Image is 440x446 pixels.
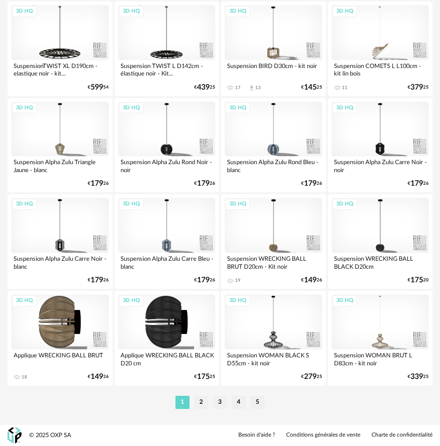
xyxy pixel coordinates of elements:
div: 3D HQ [119,295,144,307]
span: 149 [91,374,103,380]
div: € 26 [301,277,322,283]
span: 179 [304,181,317,187]
li: 3 [213,396,227,409]
a: 3D HQ SuspensionTWIST XL D190cm - elastique noir - kit... €59954 [8,1,113,96]
span: 149 [304,277,317,283]
span: 379 [410,84,423,91]
div: Suspension WRECKING BALL BRUT D20cm - Kit noir [225,253,322,272]
div: Suspension Alpha Zulu Triangle Jaune - blanc [11,156,109,175]
span: 439 [197,84,210,91]
div: € 25 [194,374,215,380]
a: 3D HQ Suspension Alpha Zulu Carre Bleu - blanc €17926 [114,194,220,289]
a: 3D HQ Suspension Alpha Zulu Carre Noir - noir €17926 [328,98,433,193]
a: 3D HQ Suspension WOMAN BRUT L D83cm - kit noir €33925 [328,291,433,386]
div: 3D HQ [12,295,37,307]
a: 3D HQ Suspension BIRD D30cm - kit noir 17 Download icon 13 €14525 [221,1,326,96]
div: Suspension WOMAN BLACK S D55cm - kit noir [225,349,322,368]
li: 2 [194,396,208,409]
div: 18 [22,374,27,380]
div: € 26 [301,181,322,187]
span: Download icon [248,84,255,91]
a: 3D HQ Suspension COMETS L L100cm - kit lin bois 11 €37925 [328,1,433,96]
div: 3D HQ [119,198,144,210]
span: 599 [91,84,103,91]
a: 3D HQ Suspension Alpha Zulu Rond Bleu - blanc €17926 [221,98,326,193]
span: 279 [304,374,317,380]
span: 179 [197,277,210,283]
span: 175 [410,277,423,283]
a: 3D HQ Suspension TWIST L D142cm - élastique noir - Kit... €43925 [114,1,220,96]
div: 3D HQ [332,198,357,210]
span: 179 [410,181,423,187]
a: 3D HQ Suspension WRECKING BALL BLACK D20cm €17520 [328,194,433,289]
div: Suspension Alpha Zulu Carre Noir - blanc [11,253,109,272]
div: 3D HQ [12,198,37,210]
div: 3D HQ [119,6,144,17]
a: Conditions générales de vente [286,431,360,439]
div: € 26 [88,374,109,380]
div: 3D HQ [12,102,37,114]
div: € 26 [194,181,215,187]
div: € 26 [194,277,215,283]
div: Suspension WRECKING BALL BLACK D20cm [332,253,429,272]
div: 19 [235,278,241,283]
span: 179 [91,277,103,283]
div: Suspension Alpha Zulu Carre Bleu - blanc [118,253,216,272]
div: 3D HQ [119,102,144,114]
a: 3D HQ Suspension Alpha Zulu Triangle Jaune - blanc €17926 [8,98,113,193]
div: Suspension WOMAN BRUT L D83cm - kit noir [332,349,429,368]
div: € 25 [408,84,429,91]
div: 3D HQ [332,102,357,114]
div: 13 [255,85,261,91]
div: 3D HQ [225,198,250,210]
li: 5 [250,396,265,409]
span: 339 [410,374,423,380]
img: OXP [8,427,22,444]
span: 179 [197,181,210,187]
div: € 25 [194,84,215,91]
a: 3D HQ Applique WRECKING BALL BRUT 18 €14926 [8,291,113,386]
div: SuspensionTWIST XL D190cm - elastique noir - kit... [11,60,109,79]
span: 145 [304,84,317,91]
li: 1 [175,396,190,409]
div: Applique WRECKING BALL BLACK D20 cm [118,349,216,368]
div: Suspension Alpha Zulu Rond Bleu - blanc [225,156,322,175]
div: © 2025 OXP SA [29,431,71,439]
div: € 25 [408,374,429,380]
div: € 26 [408,181,429,187]
a: 3D HQ Suspension Alpha Zulu Rond Noir - noir €17926 [114,98,220,193]
a: 3D HQ Suspension Alpha Zulu Carre Noir - blanc €17926 [8,194,113,289]
div: € 25 [301,374,322,380]
div: 3D HQ [12,6,37,17]
div: Applique WRECKING BALL BRUT [11,349,109,368]
div: 3D HQ [225,102,250,114]
div: Suspension Alpha Zulu Rond Noir - noir [118,156,216,175]
span: 179 [91,181,103,187]
div: 17 [235,85,241,91]
div: € 25 [301,84,322,91]
div: € 54 [88,84,109,91]
a: Charte de confidentialité [372,431,432,439]
div: 11 [342,85,348,91]
div: 3D HQ [332,6,357,17]
div: Suspension COMETS L L100cm - kit lin bois [332,60,429,79]
div: € 26 [88,277,109,283]
div: Suspension TWIST L D142cm - élastique noir - Kit... [118,60,216,79]
div: Suspension BIRD D30cm - kit noir [225,60,322,79]
div: 3D HQ [225,6,250,17]
div: € 26 [88,181,109,187]
li: 4 [232,396,246,409]
div: Suspension Alpha Zulu Carre Noir - noir [332,156,429,175]
div: 3D HQ [225,295,250,307]
a: 3D HQ Suspension WOMAN BLACK S D55cm - kit noir €27925 [221,291,326,386]
a: Besoin d'aide ? [238,431,275,439]
a: 3D HQ Suspension WRECKING BALL BRUT D20cm - Kit noir 19 €14926 [221,194,326,289]
span: 175 [197,374,210,380]
a: 3D HQ Applique WRECKING BALL BLACK D20 cm €17525 [114,291,220,386]
div: € 20 [408,277,429,283]
div: 3D HQ [332,295,357,307]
